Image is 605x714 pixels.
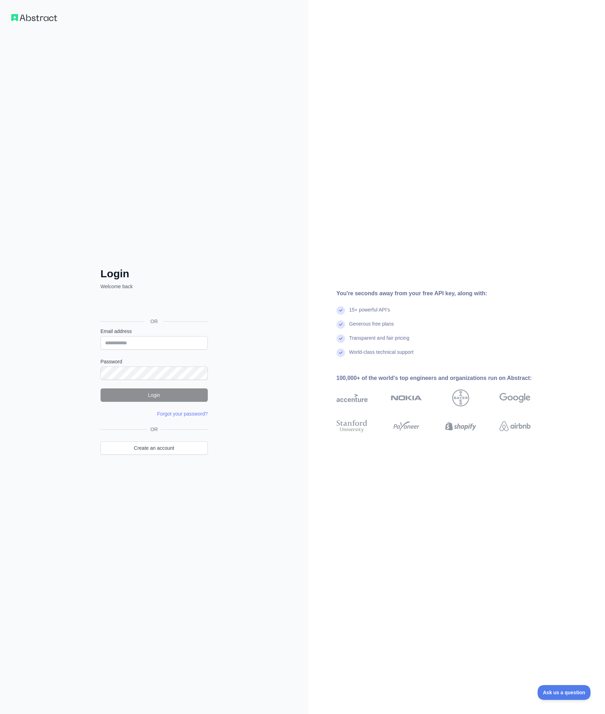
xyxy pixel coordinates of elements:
span: OR [147,426,161,433]
img: payoneer [391,418,422,434]
img: bayer [452,389,469,406]
p: Welcome back [101,283,208,290]
span: OR [145,318,163,325]
a: Forgot your password? [157,411,208,417]
img: shopify [445,418,476,434]
img: accenture [337,389,368,406]
button: Login [101,388,208,402]
img: nokia [391,389,422,406]
a: Create an account [101,441,208,455]
img: stanford university [337,418,368,434]
iframe: Toggle Customer Support [538,685,591,700]
label: Password [101,358,208,365]
iframe: Sign in with Google Button [97,298,210,313]
h2: Login [101,267,208,280]
img: check mark [337,306,345,315]
div: World-class technical support [349,349,414,363]
img: google [500,389,531,406]
img: check mark [337,349,345,357]
div: You're seconds away from your free API key, along with: [337,289,553,298]
img: check mark [337,320,345,329]
div: 100,000+ of the world's top engineers and organizations run on Abstract: [337,374,553,382]
div: 15+ powerful API's [349,306,390,320]
label: Email address [101,328,208,335]
div: Transparent and fair pricing [349,334,410,349]
img: airbnb [500,418,531,434]
img: check mark [337,334,345,343]
div: Generous free plans [349,320,394,334]
img: Workflow [11,14,57,21]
